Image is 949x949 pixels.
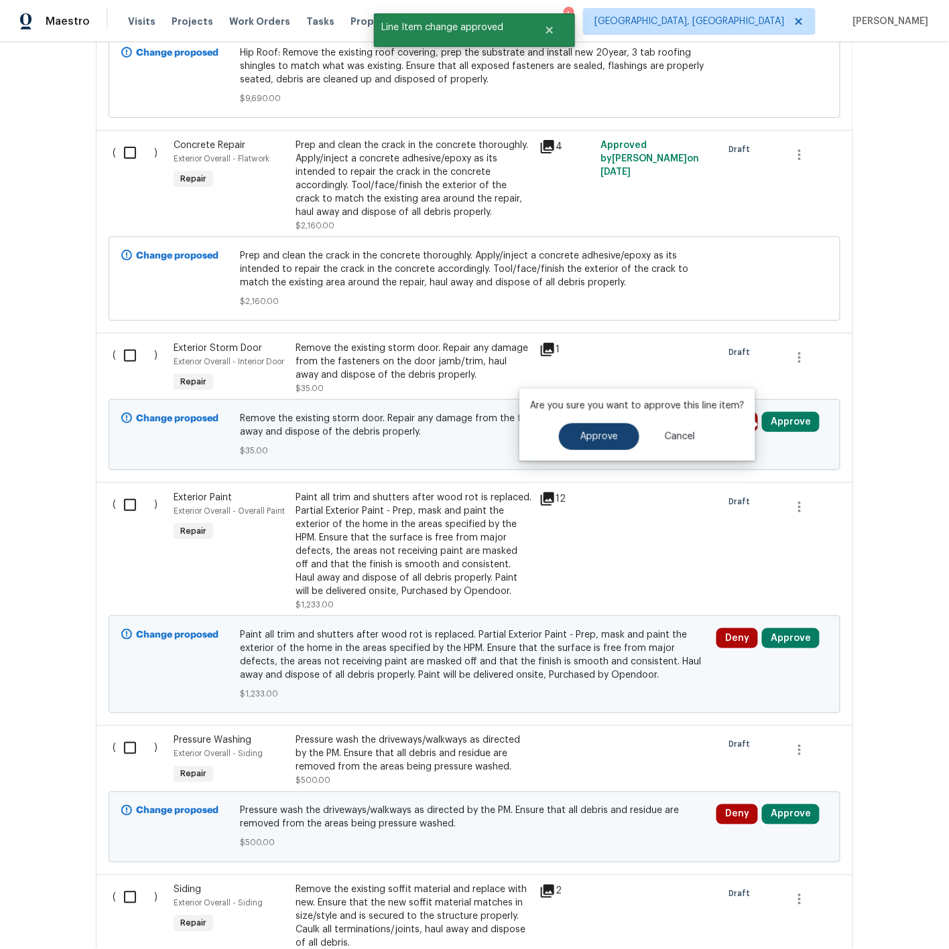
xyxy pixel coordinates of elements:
p: Are you sure you want to approve this line item? [530,399,745,413]
span: $35.00 [241,444,709,457]
span: Repair [175,375,212,388]
span: $2,160.00 [241,295,709,308]
div: 1 [564,8,573,21]
button: Approve [762,412,820,432]
span: Draft [729,887,756,901]
div: Prep and clean the crack in the concrete thoroughly. Apply/inject a concrete adhesive/epoxy as it... [296,139,531,219]
span: $500.00 [296,777,330,785]
span: Exterior Overall - Overall Paint [174,507,285,515]
div: Remove the existing storm door. Repair any damage from the fasteners on the door jamb/trim, haul ... [296,342,531,382]
span: Exterior Overall - Siding [174,899,263,907]
span: Concrete Repair [174,141,245,150]
button: Close [527,17,572,44]
span: Pressure wash the driveways/walkways as directed by the PM. Ensure that all debris and residue ar... [241,804,709,831]
span: Exterior Overall - Flatwork [174,155,269,163]
div: ( ) [109,487,170,615]
b: Change proposed [136,251,218,261]
span: Draft [729,143,756,156]
span: Draft [729,738,756,751]
span: $2,160.00 [296,222,334,230]
button: Deny [716,804,758,824]
div: Paint all trim and shutters after wood rot is replaced. Partial Exterior Paint - Prep, mask and p... [296,491,531,598]
span: Prep and clean the crack in the concrete thoroughly. Apply/inject a concrete adhesive/epoxy as it... [241,249,709,289]
span: $9,690.00 [241,92,709,105]
span: Repair [175,524,212,538]
b: Change proposed [136,414,218,423]
button: Deny [716,628,758,648]
span: Tasks [306,17,334,26]
span: Cancel [665,432,695,442]
span: $35.00 [296,384,324,392]
span: Draft [729,346,756,359]
span: Line Item change approved [374,13,527,42]
span: [PERSON_NAME] [848,15,929,28]
span: Exterior Overall - Siding [174,750,263,758]
span: [DATE] [600,167,631,177]
span: Exterior Storm Door [174,344,262,353]
span: Pressure Washing [174,736,251,745]
span: Projects [172,15,213,28]
span: Paint all trim and shutters after wood rot is replaced. Partial Exterior Paint - Prep, mask and p... [241,628,709,682]
span: [GEOGRAPHIC_DATA], [GEOGRAPHIC_DATA] [594,15,785,28]
button: Approve [762,628,820,648]
div: Pressure wash the driveways/walkways as directed by the PM. Ensure that all debris and residue ar... [296,734,531,774]
b: Change proposed [136,806,218,816]
span: Properties [351,15,403,28]
span: Approved by [PERSON_NAME] on [600,141,700,177]
div: 12 [540,491,592,507]
div: ( ) [109,338,170,399]
div: 2 [540,883,592,899]
span: $1,233.00 [241,687,709,701]
button: Approve [762,804,820,824]
span: Maestro [46,15,90,28]
div: 1 [540,342,592,358]
div: ( ) [109,730,170,792]
b: Change proposed [136,48,218,58]
span: Visits [128,15,155,28]
span: $500.00 [241,836,709,850]
b: Change proposed [136,630,218,640]
span: Repair [175,768,212,781]
span: Approve [580,432,618,442]
span: Draft [729,495,756,508]
span: Exterior Paint [174,493,232,502]
button: Approve [559,423,639,450]
span: Hip Roof: Remove the existing roof covering, prep the substrate and install new 20year, 3 tab roo... [241,46,709,86]
span: Repair [175,917,212,930]
span: Repair [175,172,212,186]
span: Siding [174,885,201,895]
div: ( ) [109,135,170,236]
span: Work Orders [229,15,290,28]
div: 4 [540,139,592,155]
span: $1,233.00 [296,601,334,609]
span: Remove the existing storm door. Repair any damage from the fasteners on the door jamb/trim, haul ... [241,412,709,439]
span: Exterior Overall - Interior Door [174,358,284,366]
button: Cancel [643,423,716,450]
